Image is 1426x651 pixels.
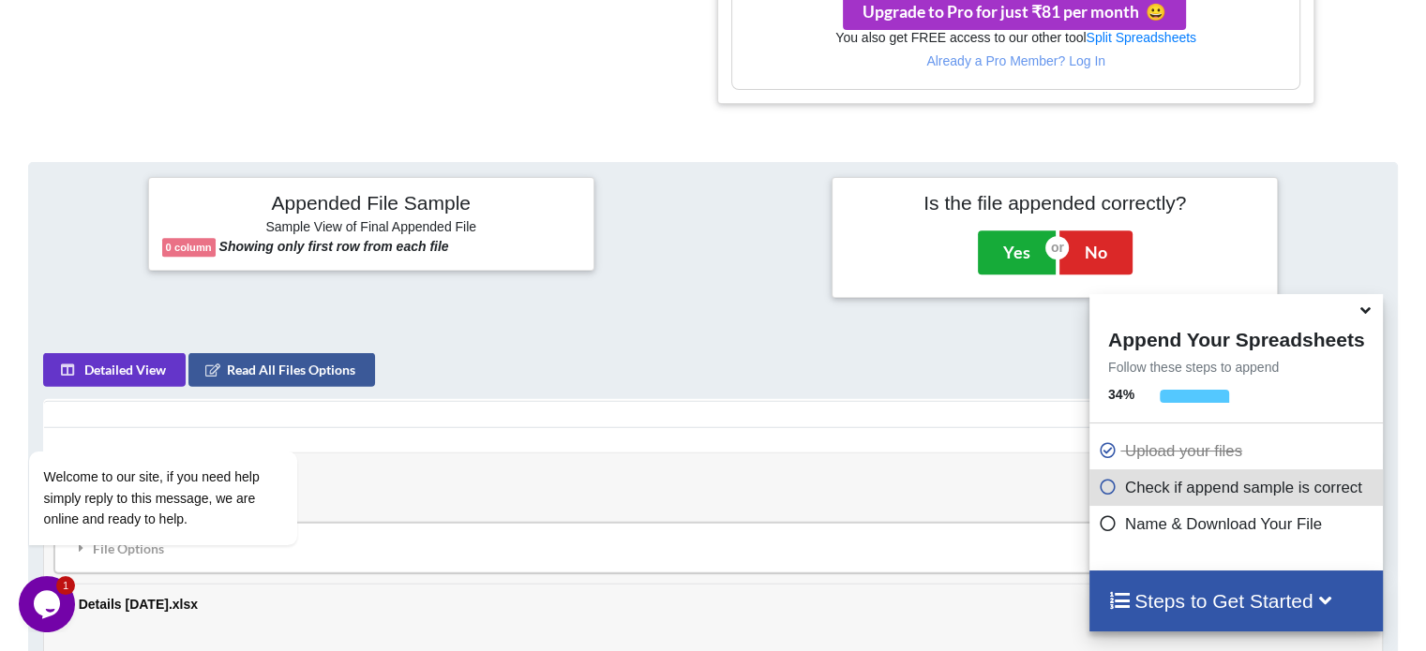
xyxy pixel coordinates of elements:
[1108,589,1364,613] h4: Steps to Get Started
[1089,358,1383,377] p: Follow these steps to append
[863,2,1166,22] span: Upgrade to Pro for just ₹81 per month
[732,52,1298,70] p: Already a Pro Member? Log In
[166,242,212,253] b: 0 column
[1099,439,1378,463] p: Upload your files
[162,191,580,217] h4: Appended File Sample
[1089,323,1383,351] h4: Append Your Spreadsheets
[219,239,449,254] b: Showing only first row from each file
[19,282,356,567] iframe: chat widget
[732,30,1298,46] h6: You also get FREE access to our other tool
[1059,230,1133,274] button: No
[19,576,79,632] iframe: chat widget
[846,191,1264,215] h4: Is the file appended correctly?
[1139,2,1166,22] span: smile
[188,353,375,387] button: Read All Files Options
[1099,476,1378,499] p: Check if append sample is correct
[44,453,1382,584] td: Bill Details [DATE].xlsx
[1099,512,1378,536] p: Name & Download Your File
[1108,387,1134,402] b: 34 %
[978,230,1056,274] button: Yes
[1086,30,1196,45] a: Split Spreadsheets
[162,219,580,238] h6: Sample View of Final Appended File
[60,528,1366,568] div: File Options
